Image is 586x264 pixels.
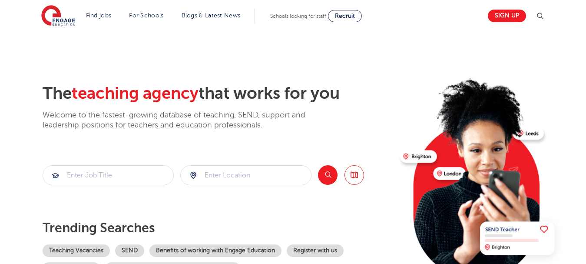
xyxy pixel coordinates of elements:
[335,13,355,19] span: Recruit
[43,84,393,104] h2: The that works for you
[115,244,144,257] a: SEND
[270,13,326,19] span: Schools looking for staff
[86,12,112,19] a: Find jobs
[43,244,110,257] a: Teaching Vacancies
[181,166,311,185] input: Submit
[43,110,329,130] p: Welcome to the fastest-growing database of teaching, SEND, support and leadership positions for t...
[318,165,338,185] button: Search
[43,165,174,185] div: Submit
[287,244,344,257] a: Register with us
[149,244,281,257] a: Benefits of working with Engage Education
[182,12,241,19] a: Blogs & Latest News
[129,12,163,19] a: For Schools
[72,84,199,103] span: teaching agency
[328,10,362,22] a: Recruit
[43,166,173,185] input: Submit
[43,220,393,236] p: Trending searches
[488,10,526,22] a: Sign up
[41,5,75,27] img: Engage Education
[180,165,311,185] div: Submit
